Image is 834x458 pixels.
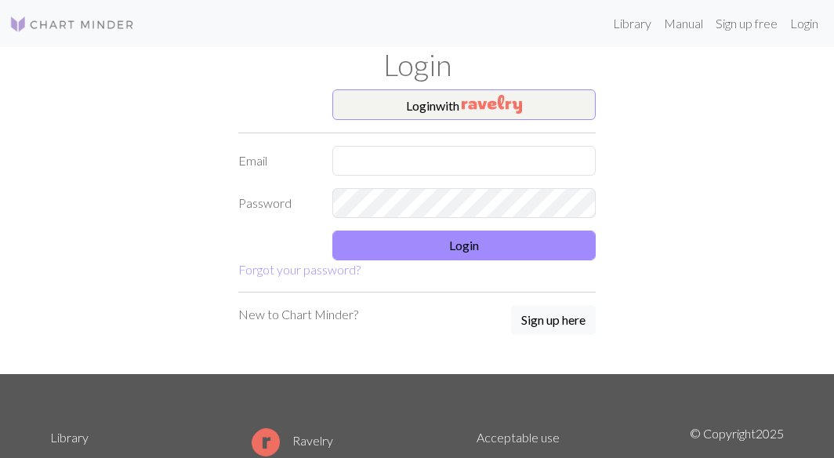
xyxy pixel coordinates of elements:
a: Manual [658,8,709,39]
a: Library [50,430,89,445]
img: Ravelry [462,95,522,114]
button: Sign up here [511,305,596,335]
a: Login [784,8,825,39]
img: Logo [9,15,135,34]
a: Sign up free [709,8,784,39]
button: Login [332,231,596,260]
label: Email [229,146,323,176]
a: Ravelry [252,433,333,448]
a: Library [607,8,658,39]
label: Password [229,188,323,218]
p: New to Chart Minder? [238,305,358,324]
a: Acceptable use [477,430,560,445]
a: Forgot your password? [238,262,361,277]
img: Ravelry logo [252,428,280,456]
button: Loginwith [332,89,596,121]
a: Sign up here [511,305,596,336]
h1: Login [41,47,793,83]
